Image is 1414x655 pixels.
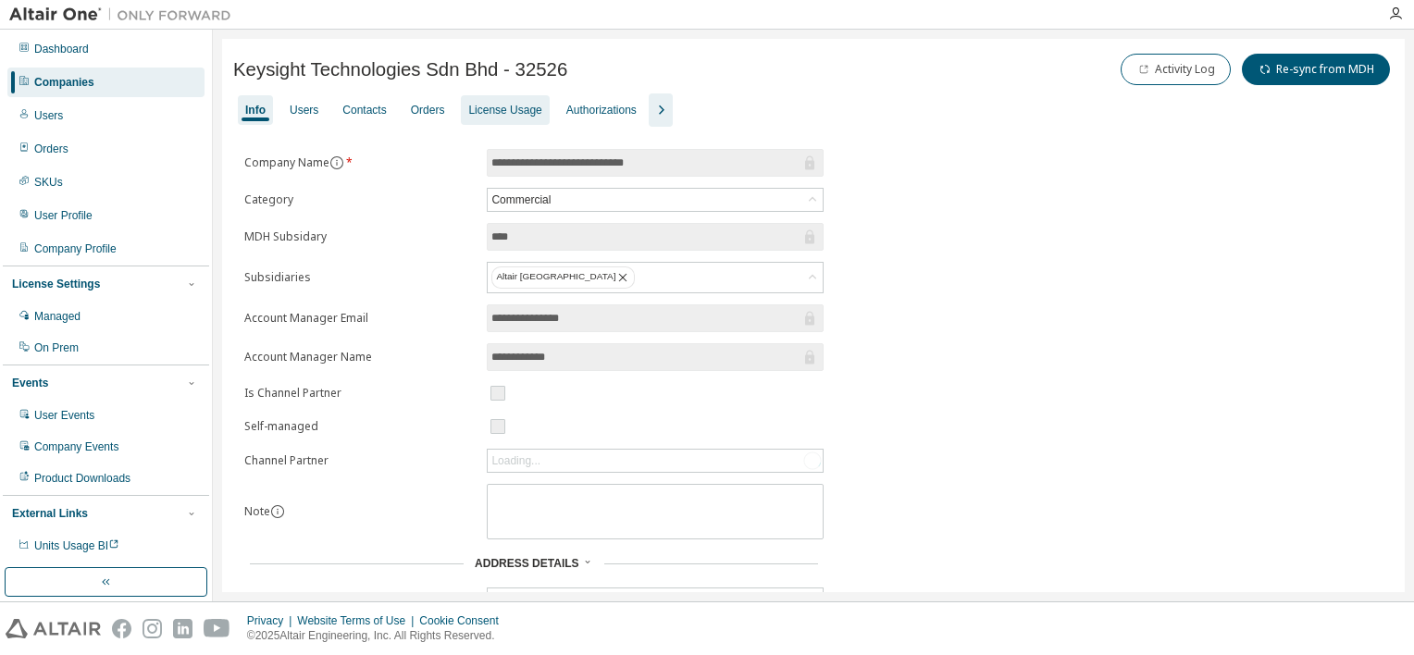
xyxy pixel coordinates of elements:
div: Company Events [34,439,118,454]
div: External Links [12,506,88,521]
img: youtube.svg [204,619,230,638]
div: Orders [34,142,68,156]
div: Dashboard [34,42,89,56]
div: SKUs [34,175,63,190]
label: Self-managed [244,419,476,434]
button: Activity Log [1121,54,1231,85]
div: Altair [GEOGRAPHIC_DATA] [491,266,635,289]
label: MDH Subsidary [244,229,476,244]
div: Authorizations [566,103,637,117]
img: facebook.svg [112,619,131,638]
div: [GEOGRAPHIC_DATA] [489,589,610,610]
img: Altair One [9,6,241,24]
div: Product Downloads [34,471,130,486]
div: Info [245,103,266,117]
div: Cookie Consent [419,613,509,628]
p: © 2025 Altair Engineering, Inc. All Rights Reserved. [247,628,510,644]
button: Re-sync from MDH [1242,54,1390,85]
div: [GEOGRAPHIC_DATA] [488,588,823,611]
div: Privacy [247,613,297,628]
div: Users [34,108,63,123]
span: Keysight Technologies Sdn Bhd - 32526 [233,59,567,80]
div: On Prem [34,340,79,355]
label: Category [244,192,476,207]
label: Note [244,503,270,519]
img: linkedin.svg [173,619,192,638]
div: Commercial [489,190,553,210]
div: Company Profile [34,241,117,256]
button: information [329,155,344,170]
div: Altair [GEOGRAPHIC_DATA] [488,263,823,292]
div: Events [12,376,48,390]
span: Address Details [475,557,578,570]
div: Website Terms of Use [297,613,419,628]
div: Orders [411,103,445,117]
div: Commercial [488,189,823,211]
div: User Profile [34,208,93,223]
label: Account Manager Name [244,350,476,365]
img: instagram.svg [143,619,162,638]
div: User Events [34,408,94,423]
label: Channel Partner [244,453,476,468]
div: Loading... [488,450,823,472]
label: Is Channel Partner [244,386,476,401]
label: Account Manager Email [244,311,476,326]
div: Users [290,103,318,117]
img: altair_logo.svg [6,619,101,638]
div: Contacts [342,103,386,117]
button: information [270,504,285,519]
label: Subsidiaries [244,270,476,285]
div: License Settings [12,277,100,291]
div: License Usage [468,103,541,117]
div: Loading... [491,453,540,468]
div: Managed [34,309,81,324]
label: Company Name [244,155,476,170]
div: Companies [34,75,94,90]
span: Units Usage BI [34,539,119,552]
